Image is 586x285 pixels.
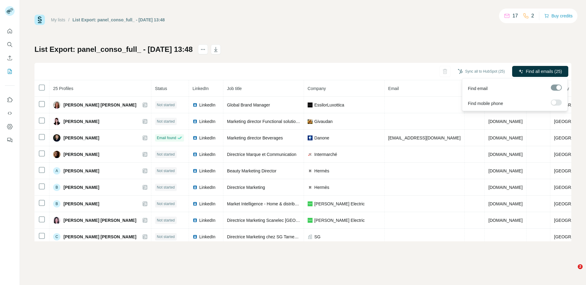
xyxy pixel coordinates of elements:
a: My lists [51,17,65,22]
span: Not started [157,168,175,174]
span: Directrice Marketing Scanelec [GEOGRAPHIC_DATA] [227,218,330,223]
img: company-logo [308,185,313,190]
div: B [53,184,60,191]
span: [PERSON_NAME] [PERSON_NAME] [63,217,136,223]
span: Find all emails (25) [526,68,562,74]
img: Avatar [53,151,60,158]
img: Avatar [53,118,60,125]
span: LinkedIn [199,217,215,223]
span: [PERSON_NAME] [63,135,99,141]
span: Email [388,86,399,91]
img: company-logo [308,119,313,124]
span: LinkedIn [199,151,215,157]
p: 2 [531,12,534,20]
span: Not started [157,218,175,223]
button: Find all emails (25) [512,66,568,77]
span: Directrice Marketing [227,185,265,190]
span: Marketing director Beverages [227,135,283,140]
button: Use Surfe on LinkedIn [5,94,15,105]
img: LinkedIn logo [193,135,197,140]
span: Not started [157,152,175,157]
span: Job title [227,86,242,91]
img: company-logo [308,152,313,157]
span: [PERSON_NAME] Electric [314,217,365,223]
img: Avatar [53,101,60,109]
span: LinkedIn [199,234,215,240]
img: company-logo [308,135,313,140]
span: Company [308,86,326,91]
span: [DOMAIN_NAME] [488,168,523,173]
span: Intermarché [314,151,337,157]
li: / [68,17,70,23]
button: Use Surfe API [5,108,15,119]
span: Global Brand Manager [227,103,270,107]
span: LinkedIn [199,184,215,190]
span: Not started [157,201,175,207]
span: [DOMAIN_NAME] [488,152,523,157]
img: LinkedIn logo [193,234,197,239]
span: [PERSON_NAME] [PERSON_NAME] [63,102,136,108]
span: Find mobile phone [468,100,503,106]
span: [PERSON_NAME] [63,118,99,124]
span: EssilorLuxottica [314,102,344,108]
button: Sync all to HubSpot (25) [454,67,509,76]
span: Hermès [314,168,329,174]
button: My lists [5,66,15,77]
span: 2 [578,264,583,269]
span: LinkedIn [199,135,215,141]
span: Not started [157,102,175,108]
button: Quick start [5,26,15,37]
span: [PERSON_NAME] [63,201,99,207]
img: Avatar [53,134,60,142]
img: company-logo [308,168,313,173]
span: Not started [157,234,175,240]
span: Directrice Marque et Communication [227,152,296,157]
span: [PERSON_NAME] [PERSON_NAME] [63,234,136,240]
button: Dashboard [5,121,15,132]
img: LinkedIn logo [193,201,197,206]
span: Find email [468,85,488,92]
img: Surfe Logo [34,15,45,25]
span: Givaudan [314,118,333,124]
img: company-logo [308,103,313,107]
img: company-logo [308,218,313,223]
img: LinkedIn logo [193,185,197,190]
img: company-logo [308,201,313,206]
span: LinkedIn [199,168,215,174]
span: Hermès [314,184,329,190]
img: Avatar [53,217,60,224]
button: Feedback [5,135,15,146]
span: [DOMAIN_NAME] [488,119,523,124]
button: Search [5,39,15,50]
span: LinkedIn [199,118,215,124]
span: LinkedIn [199,201,215,207]
span: LinkedIn [193,86,209,91]
span: Beauty Marketing Director [227,168,277,173]
img: LinkedIn logo [193,152,197,157]
span: Market Intelligence - Home & distribution [GEOGRAPHIC_DATA] [227,201,350,206]
span: [EMAIL_ADDRESS][DOMAIN_NAME] [388,135,461,140]
span: [PERSON_NAME] [63,151,99,157]
span: LinkedIn [199,102,215,108]
button: Buy credits [544,12,573,20]
span: [PERSON_NAME] Electric [314,201,365,207]
h1: List Export: panel_conso_full_ - [DATE] 13:48 [34,45,193,54]
p: 17 [512,12,518,20]
span: [DOMAIN_NAME] [488,218,523,223]
span: Not started [157,119,175,124]
img: LinkedIn logo [193,103,197,107]
span: SG [314,234,320,240]
span: Directrice Marketing chez SG Tarneaud [227,234,302,239]
span: Status [155,86,167,91]
iframe: Intercom live chat [565,264,580,279]
span: [DOMAIN_NAME] [488,201,523,206]
div: List Export: panel_conso_full_ - [DATE] 13:48 [73,17,165,23]
button: actions [198,45,208,54]
span: [DOMAIN_NAME] [488,135,523,140]
span: Marketing director Functional solutions & GFI [227,119,313,124]
span: Not started [157,185,175,190]
div: C [53,233,60,240]
span: 25 Profiles [53,86,73,91]
img: LinkedIn logo [193,218,197,223]
img: LinkedIn logo [193,168,197,173]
